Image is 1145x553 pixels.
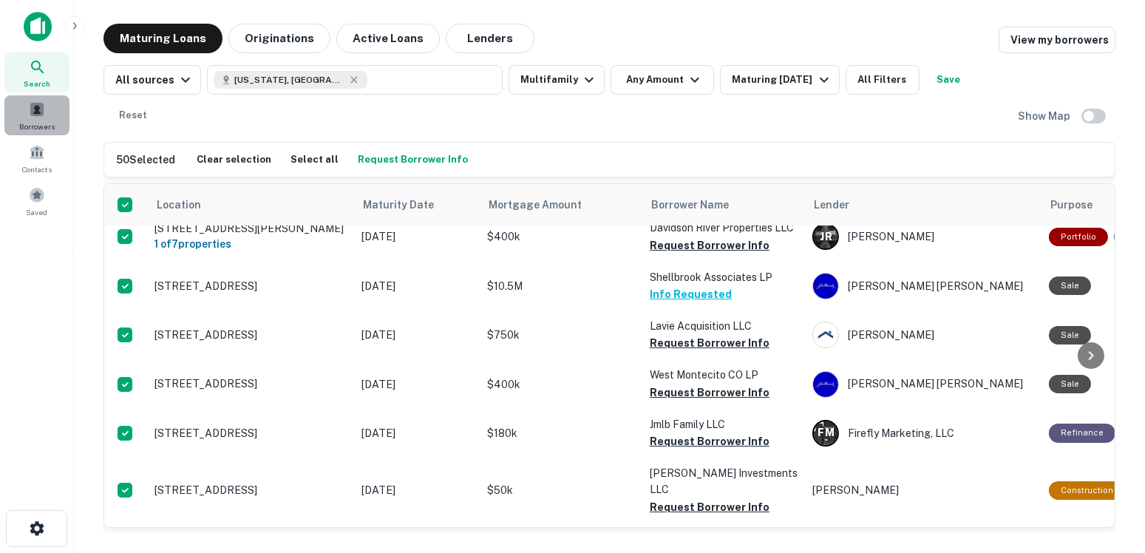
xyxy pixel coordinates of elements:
[611,65,714,95] button: Any Amount
[109,101,157,130] button: Reset
[999,27,1115,53] a: View my borrowers
[820,229,832,245] p: J R
[1049,326,1091,345] div: Sale
[1049,375,1091,393] div: Sale
[813,274,838,299] img: picture
[720,65,839,95] button: Maturing [DATE]
[228,24,330,53] button: Originations
[4,181,69,221] a: Saved
[650,318,798,334] p: Lavie Acquisition LLC
[489,196,601,214] span: Mortgage Amount
[154,328,347,342] p: [STREET_ADDRESS]
[154,427,347,440] p: [STREET_ADDRESS]
[1049,228,1108,246] div: This is a portfolio loan with 7 properties
[24,12,52,41] img: capitalize-icon.png
[812,482,1034,498] p: [PERSON_NAME]
[156,196,201,214] span: Location
[234,73,345,86] span: [US_STATE], [GEOGRAPHIC_DATA]
[154,236,347,252] h6: 1 of 7 properties
[115,71,194,89] div: All sources
[812,273,1034,299] div: [PERSON_NAME] [PERSON_NAME]
[361,228,472,245] p: [DATE]
[650,498,769,516] button: Request Borrower Info
[812,322,1034,348] div: [PERSON_NAME]
[207,65,503,95] button: [US_STATE], [GEOGRAPHIC_DATA]
[650,416,798,432] p: Jmlb Family LLC
[1049,481,1125,500] div: This loan purpose was for construction
[361,425,472,441] p: [DATE]
[650,220,798,236] p: Davidson River Properties LLC
[1049,276,1091,295] div: Sale
[361,482,472,498] p: [DATE]
[814,196,849,214] span: Lender
[487,327,635,343] p: $750k
[354,184,480,225] th: Maturity Date
[650,237,769,254] button: Request Borrower Info
[1071,435,1145,506] iframe: Chat Widget
[4,95,69,135] a: Borrowers
[1018,108,1073,124] h6: Show Map
[116,152,175,168] h6: 50 Selected
[103,65,201,95] button: All sources
[812,371,1034,398] div: [PERSON_NAME] [PERSON_NAME]
[650,269,798,285] p: Shellbrook Associates LP
[154,377,347,390] p: [STREET_ADDRESS]
[650,334,769,352] button: Request Borrower Info
[487,228,635,245] p: $400k
[925,65,973,95] button: Save your search to get updates of matches that match your search criteria.
[1050,196,1093,214] span: Purpose
[650,384,769,401] button: Request Borrower Info
[336,24,440,53] button: Active Loans
[24,78,50,89] span: Search
[650,465,798,498] p: [PERSON_NAME] Investments LLC
[361,278,472,294] p: [DATE]
[487,376,635,393] p: $400k
[812,420,1034,447] div: Firefly Marketing, LLC
[287,149,342,171] button: Select all
[446,24,534,53] button: Lenders
[487,278,635,294] p: $10.5M
[4,138,69,178] a: Contacts
[361,327,472,343] p: [DATE]
[154,222,347,235] p: [STREET_ADDRESS][PERSON_NAME]
[805,184,1042,225] th: Lender
[154,484,347,497] p: [STREET_ADDRESS]
[1049,424,1115,442] div: This loan purpose was for refinancing
[354,149,472,171] button: Request Borrower Info
[361,376,472,393] p: [DATE]
[732,71,832,89] div: Maturing [DATE]
[813,372,838,397] img: picture
[193,149,275,171] button: Clear selection
[650,367,798,383] p: West Montecito CO LP
[651,196,729,214] span: Borrower Name
[813,322,838,347] img: picture
[487,425,635,441] p: $180k
[509,65,605,95] button: Multifamily
[147,184,354,225] th: Location
[650,432,769,450] button: Request Borrower Info
[818,425,834,441] p: F M
[812,223,1034,250] div: [PERSON_NAME]
[487,482,635,498] p: $50k
[642,184,805,225] th: Borrower Name
[4,52,69,92] a: Search
[154,279,347,293] p: [STREET_ADDRESS]
[846,65,920,95] button: All Filters
[480,184,642,225] th: Mortgage Amount
[27,206,48,218] span: Saved
[103,24,222,53] button: Maturing Loans
[363,196,453,214] span: Maturity Date
[650,285,732,303] button: Info Requested
[19,121,55,132] span: Borrowers
[22,163,52,175] span: Contacts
